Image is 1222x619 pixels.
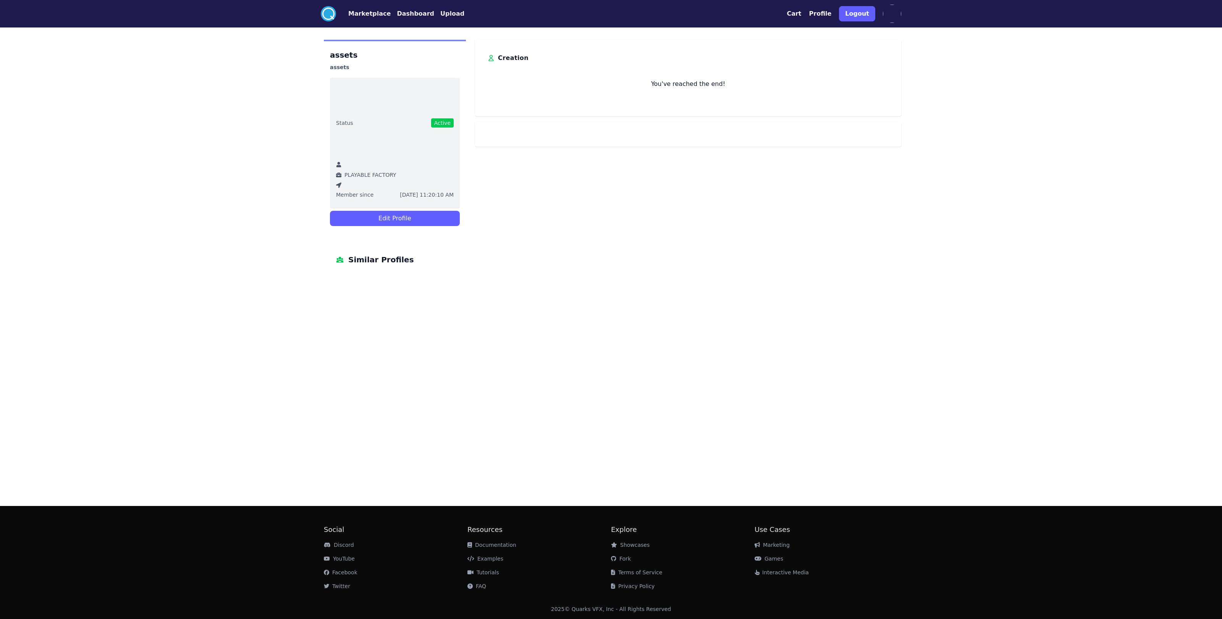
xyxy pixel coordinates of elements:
[551,605,671,613] div: 2025 © Quarks VFX, Inc - All Rights Reserved
[467,569,499,575] a: Tutorials
[324,583,350,589] a: Twitter
[434,9,464,18] a: Upload
[755,524,898,535] h2: Use Cases
[330,211,460,226] button: Edit Profile
[324,569,357,575] a: Facebook
[440,9,464,18] button: Upload
[467,542,516,548] a: Documentation
[787,9,801,18] button: Cart
[348,254,414,266] span: Similar Profiles
[755,556,783,562] a: Games
[839,6,875,21] button: Logout
[755,569,809,575] a: Interactive Media
[324,556,355,562] a: YouTube
[336,9,391,18] a: Marketplace
[397,9,434,18] button: Dashboard
[755,542,790,548] a: Marketing
[348,9,391,18] button: Marketplace
[883,5,901,23] img: profile
[324,524,467,535] h2: Social
[400,191,454,199] span: [DATE] 11:20:10 AM
[611,542,650,548] a: Showcases
[498,52,529,64] h3: Creation
[330,63,460,72] h3: assets
[611,524,755,535] h2: Explore
[487,79,889,89] p: You've reached the end!
[611,569,662,575] a: Terms of Service
[336,191,373,199] span: Member since
[431,118,454,128] span: Active
[839,3,875,24] a: Logout
[467,524,611,535] h2: Resources
[467,583,486,589] a: FAQ
[809,9,832,18] button: Profile
[336,119,353,127] span: Status
[344,170,396,179] span: PLAYABLE FACTORY
[467,556,503,562] a: Examples
[391,9,434,18] a: Dashboard
[324,542,354,548] a: Discord
[330,49,460,61] h1: assets
[611,556,631,562] a: Fork
[611,583,655,589] a: Privacy Policy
